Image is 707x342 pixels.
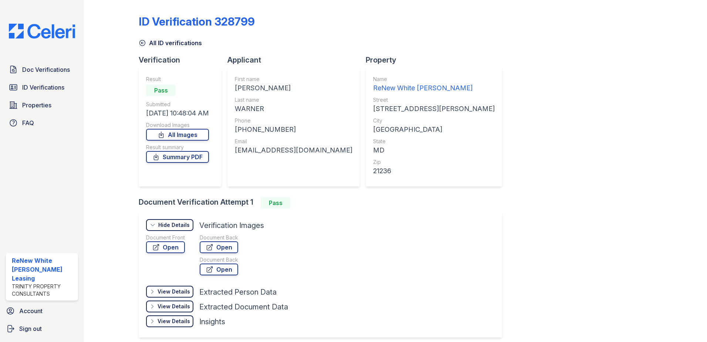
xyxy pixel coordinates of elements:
div: [EMAIL_ADDRESS][DOMAIN_NAME] [235,145,352,155]
a: Doc Verifications [6,62,78,77]
div: Trinity Property Consultants [12,283,75,298]
div: Submitted [146,101,209,108]
a: Name ReNew White [PERSON_NAME] [373,76,495,93]
img: CE_Logo_Blue-a8612792a0a2168367f1c8372b55b34899dd931a85d93a1a3d3e32e68fde9ad4.png [3,24,81,38]
div: Verification [139,55,227,65]
div: ID Verification 328799 [139,15,255,28]
div: Name [373,76,495,83]
div: Email [235,138,352,145]
div: View Details [158,318,190,325]
div: Phone [235,117,352,124]
div: Result summary [146,144,209,151]
div: Zip [373,158,495,166]
div: Document Back [200,256,238,264]
a: Account [3,304,81,318]
div: Last name [235,96,352,104]
div: Applicant [227,55,366,65]
div: [PHONE_NUMBER] [235,124,352,135]
div: Pass [261,197,290,209]
a: Properties [6,98,78,113]
div: ReNew White [PERSON_NAME] [373,83,495,93]
div: Insights [199,316,225,327]
div: Hide Details [158,221,190,229]
a: Sign out [3,321,81,336]
div: Street [373,96,495,104]
div: Document Back [200,234,238,241]
a: FAQ [6,115,78,130]
span: Properties [22,101,51,110]
div: [GEOGRAPHIC_DATA] [373,124,495,135]
span: Sign out [19,324,42,333]
div: View Details [158,288,190,295]
div: First name [235,76,352,83]
span: Doc Verifications [22,65,70,74]
div: State [373,138,495,145]
div: Property [366,55,508,65]
div: ReNew White [PERSON_NAME] Leasing [12,256,75,283]
span: FAQ [22,118,34,127]
div: Verification Images [199,220,264,231]
div: WARNER [235,104,352,114]
span: Account [19,306,43,315]
div: Extracted Person Data [199,287,277,297]
div: [DATE] 10:48:04 AM [146,108,209,118]
a: ID Verifications [6,80,78,95]
span: ID Verifications [22,83,64,92]
a: All Images [146,129,209,141]
a: Summary PDF [146,151,209,163]
div: Document Verification Attempt 1 [139,197,508,209]
div: MD [373,145,495,155]
iframe: chat widget [676,312,700,335]
div: Pass [146,84,176,96]
div: 21236 [373,166,495,176]
div: Result [146,76,209,83]
div: City [373,117,495,124]
a: Open [200,241,238,253]
div: Extracted Document Data [199,302,288,312]
a: Open [200,264,238,275]
div: [PERSON_NAME] [235,83,352,93]
div: Document Front [146,234,185,241]
div: [STREET_ADDRESS][PERSON_NAME] [373,104,495,114]
a: Open [146,241,185,253]
div: Download Images [146,121,209,129]
div: View Details [158,303,190,310]
a: All ID verifications [139,38,202,47]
